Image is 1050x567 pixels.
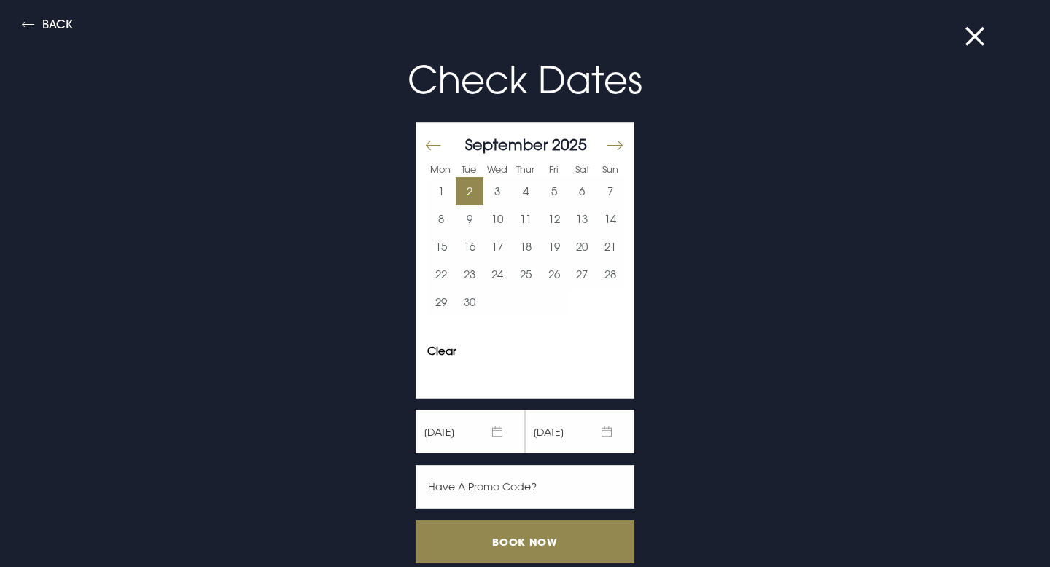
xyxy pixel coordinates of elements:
[483,205,512,232] td: Choose Wednesday, September 10, 2025 as your start date.
[596,177,624,205] td: Choose Sunday, September 7, 2025 as your start date.
[552,135,587,154] span: 2025
[596,205,624,232] td: Choose Sunday, September 14, 2025 as your start date.
[456,232,484,260] button: 16
[568,260,596,288] button: 27
[483,260,512,288] button: 24
[427,260,456,288] td: Choose Monday, September 22, 2025 as your start date.
[416,520,634,563] input: Book Now
[427,260,456,288] button: 22
[427,177,456,205] button: 1
[456,232,484,260] td: Choose Tuesday, September 16, 2025 as your start date.
[512,205,540,232] td: Choose Thursday, September 11, 2025 as your start date.
[425,130,443,161] button: Move backward to switch to the previous month.
[178,52,872,108] p: Check Dates
[512,232,540,260] td: Choose Thursday, September 18, 2025 as your start date.
[22,18,73,35] button: Back
[596,177,624,205] button: 7
[416,410,525,453] span: [DATE]
[540,177,568,205] td: Choose Friday, September 5, 2025 as your start date.
[540,232,568,260] button: 19
[596,205,624,232] button: 14
[568,232,596,260] button: 20
[456,205,484,232] button: 9
[568,232,596,260] td: Choose Saturday, September 20, 2025 as your start date.
[540,205,568,232] button: 12
[483,232,512,260] button: 17
[512,260,540,288] button: 25
[568,205,596,232] button: 13
[512,177,540,205] td: Choose Thursday, September 4, 2025 as your start date.
[540,260,568,288] td: Choose Friday, September 26, 2025 as your start date.
[427,288,456,316] button: 29
[512,260,540,288] td: Choose Thursday, September 25, 2025 as your start date.
[427,232,456,260] button: 15
[427,205,456,232] td: Choose Monday, September 8, 2025 as your start date.
[456,177,484,205] td: Choose Tuesday, September 2, 2025 as your start date.
[596,232,624,260] td: Choose Sunday, September 21, 2025 as your start date.
[483,205,512,232] button: 10
[568,205,596,232] td: Choose Saturday, September 13, 2025 as your start date.
[512,232,540,260] button: 18
[456,205,484,232] td: Choose Tuesday, September 9, 2025 as your start date.
[605,130,623,161] button: Move forward to switch to the next month.
[456,260,484,288] td: Choose Tuesday, September 23, 2025 as your start date.
[525,410,634,453] span: [DATE]
[456,288,484,316] button: 30
[512,177,540,205] button: 4
[427,177,456,205] td: Choose Monday, September 1, 2025 as your start date.
[456,177,484,205] button: 2
[540,232,568,260] td: Choose Friday, September 19, 2025 as your start date.
[596,232,624,260] button: 21
[483,232,512,260] td: Choose Wednesday, September 17, 2025 as your start date.
[483,177,512,205] button: 3
[483,260,512,288] td: Choose Wednesday, September 24, 2025 as your start date.
[568,177,596,205] button: 6
[427,232,456,260] td: Choose Monday, September 15, 2025 as your start date.
[568,260,596,288] td: Choose Saturday, September 27, 2025 as your start date.
[568,177,596,205] td: Choose Saturday, September 6, 2025 as your start date.
[456,288,484,316] td: Choose Tuesday, September 30, 2025 as your start date.
[540,260,568,288] button: 26
[512,205,540,232] button: 11
[427,288,456,316] td: Choose Monday, September 29, 2025 as your start date.
[596,260,624,288] button: 28
[540,205,568,232] td: Choose Friday, September 12, 2025 as your start date.
[427,205,456,232] button: 8
[456,260,484,288] button: 23
[465,135,548,154] span: September
[483,177,512,205] td: Choose Wednesday, September 3, 2025 as your start date.
[427,345,456,356] button: Clear
[540,177,568,205] button: 5
[596,260,624,288] td: Choose Sunday, September 28, 2025 as your start date.
[416,465,634,509] input: Have A Promo Code?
